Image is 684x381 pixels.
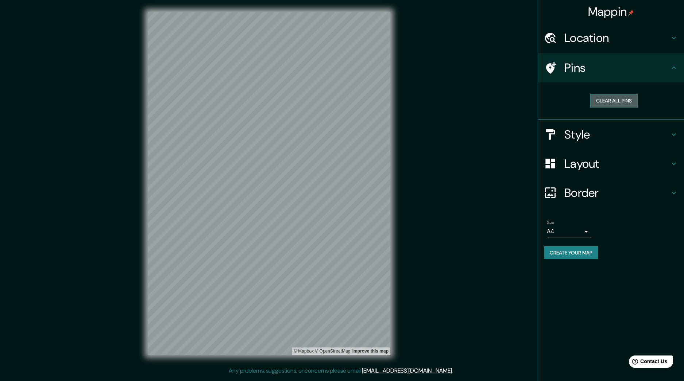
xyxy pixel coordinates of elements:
[547,219,554,225] label: Size
[564,127,669,142] h4: Style
[564,186,669,200] h4: Border
[564,61,669,75] h4: Pins
[564,156,669,171] h4: Layout
[294,349,314,354] a: Mapbox
[544,246,598,260] button: Create your map
[538,53,684,82] div: Pins
[538,120,684,149] div: Style
[547,226,591,237] div: A4
[628,10,634,16] img: pin-icon.png
[453,366,454,375] div: .
[315,349,350,354] a: OpenStreetMap
[352,349,389,354] a: Map feedback
[564,31,669,45] h4: Location
[619,353,676,373] iframe: Help widget launcher
[588,4,634,19] h4: Mappin
[148,12,390,355] canvas: Map
[590,94,638,108] button: Clear all pins
[538,178,684,207] div: Border
[362,367,452,374] a: [EMAIL_ADDRESS][DOMAIN_NAME]
[454,366,456,375] div: .
[538,23,684,53] div: Location
[538,149,684,178] div: Layout
[229,366,453,375] p: Any problems, suggestions, or concerns please email .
